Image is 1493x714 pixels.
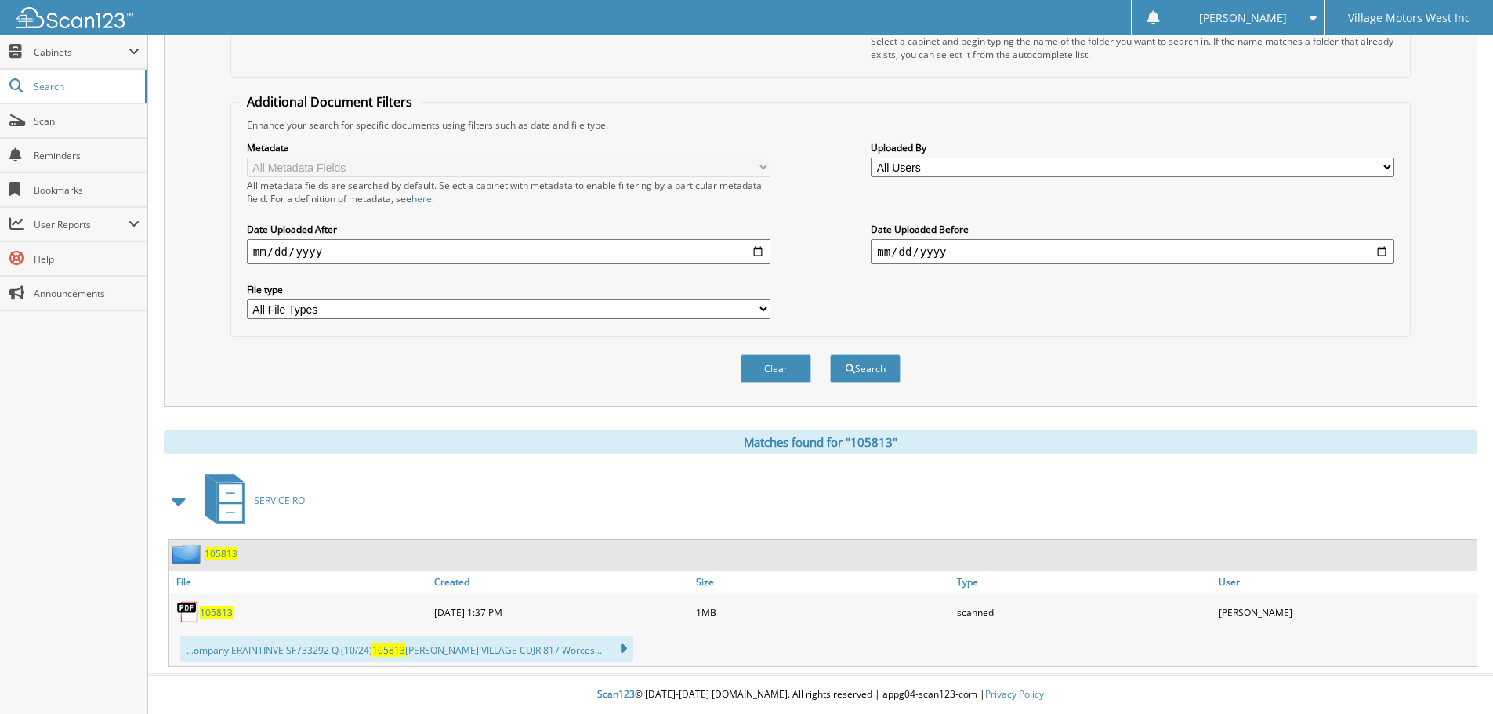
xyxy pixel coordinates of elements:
span: User Reports [34,218,129,231]
span: Village Motors West Inc [1348,13,1470,23]
span: Bookmarks [34,183,140,197]
a: Size [692,571,954,593]
a: SERVICE RO [195,469,305,531]
div: 1MB [692,596,954,628]
span: Cabinets [34,45,129,59]
a: File [169,571,430,593]
div: ...ompany ERAINTINVE SF733292 Q (10/24) [PERSON_NAME] VILLAGE CDJR 817 Worces... [180,636,633,662]
span: Announcements [34,287,140,300]
img: folder2.png [172,544,205,564]
span: SERVICE RO [254,494,305,507]
span: 105813 [372,643,405,657]
label: File type [247,283,770,296]
iframe: Chat Widget [1415,639,1493,714]
span: Scan [34,114,140,128]
span: Help [34,252,140,266]
div: [DATE] 1:37 PM [430,596,692,628]
a: User [1215,571,1477,593]
label: Date Uploaded Before [871,223,1394,236]
div: © [DATE]-[DATE] [DOMAIN_NAME]. All rights reserved | appg04-scan123-com | [148,676,1493,714]
legend: Additional Document Filters [239,93,420,111]
img: PDF.png [176,600,200,624]
button: Search [830,354,901,383]
div: Matches found for "105813" [164,430,1477,454]
input: start [247,239,770,264]
span: Reminders [34,149,140,162]
div: Select a cabinet and begin typing the name of the folder you want to search in. If the name match... [871,34,1394,61]
label: Uploaded By [871,141,1394,154]
button: Clear [741,354,811,383]
label: Metadata [247,141,770,154]
span: [PERSON_NAME] [1199,13,1287,23]
a: Created [430,571,692,593]
a: 105813 [205,547,237,560]
span: Search [34,80,137,93]
a: Type [953,571,1215,593]
div: All metadata fields are searched by default. Select a cabinet with metadata to enable filtering b... [247,179,770,205]
div: scanned [953,596,1215,628]
div: Enhance your search for specific documents using filters such as date and file type. [239,118,1402,132]
a: here [411,192,432,205]
a: 105813 [200,606,233,619]
img: scan123-logo-white.svg [16,7,133,28]
input: end [871,239,1394,264]
div: [PERSON_NAME] [1215,596,1477,628]
label: Date Uploaded After [247,223,770,236]
span: Scan123 [597,687,635,701]
a: Privacy Policy [985,687,1044,701]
